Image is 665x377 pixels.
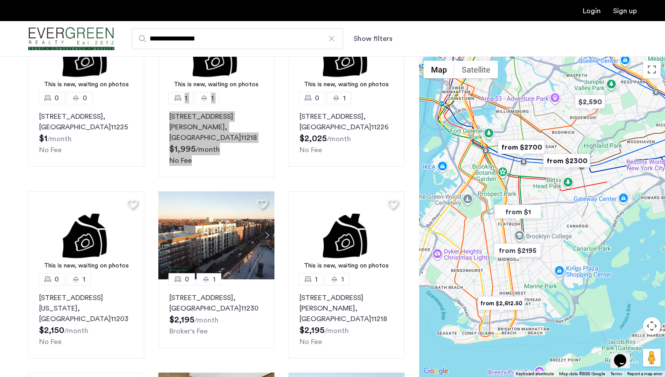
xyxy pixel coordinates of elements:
span: 0 [315,93,319,103]
span: 1 [211,93,214,103]
img: logo [28,22,114,55]
button: Keyboard shortcuts [516,371,554,377]
button: Drag Pegman onto the map to open Street View [643,349,661,366]
a: 11[STREET_ADDRESS][PERSON_NAME], [GEOGRAPHIC_DATA]11218No Fee [158,98,274,177]
a: 11[STREET_ADDRESS][PERSON_NAME], [GEOGRAPHIC_DATA]11218No Fee [289,279,405,359]
p: [STREET_ADDRESS][PERSON_NAME] 11218 [300,293,394,324]
span: $1,995 [169,145,196,154]
button: Map camera controls [643,317,661,335]
span: 1 [315,274,318,285]
div: from $2300 [540,151,594,171]
p: [STREET_ADDRESS][US_STATE] 11203 [39,293,133,324]
sub: /month [47,135,72,143]
button: Show satellite imagery [454,61,498,78]
img: 1.gif [28,191,144,279]
sub: /month [325,327,349,334]
div: This is new, waiting on photos [293,80,400,89]
span: $1 [39,134,47,143]
span: 0 [55,274,59,285]
img: Google [421,366,450,377]
div: This is new, waiting on photos [163,80,270,89]
span: Map data ©2025 Google [559,372,605,376]
span: $2,195 [300,326,325,335]
span: 0 [83,93,87,103]
p: [STREET_ADDRESS] 11225 [39,111,133,132]
span: 0 [185,274,189,285]
span: No Fee [300,338,322,345]
sub: /month [327,135,351,143]
button: Show or hide filters [354,33,392,44]
a: Report a map error [627,371,662,377]
a: This is new, waiting on photos [289,191,405,279]
span: Broker's Fee [169,328,208,335]
a: 01[STREET_ADDRESS], [GEOGRAPHIC_DATA]11226No Fee [289,98,405,167]
button: Show street map [424,61,454,78]
sub: /month [196,146,220,153]
div: $2,590 [571,92,609,112]
button: Toggle fullscreen view [643,61,661,78]
iframe: chat widget [610,342,639,368]
span: 1 [213,274,216,285]
sub: /month [64,327,88,334]
span: 1 [185,93,187,103]
p: [STREET_ADDRESS] 11230 [169,293,263,314]
a: Registration [613,7,637,15]
div: This is new, waiting on photos [33,261,140,271]
div: from $1 [491,202,545,222]
p: [STREET_ADDRESS] 11226 [300,111,394,132]
span: No Fee [39,146,62,154]
sub: /month [194,317,219,324]
button: Previous apartment [158,228,173,243]
div: This is new, waiting on photos [33,80,140,89]
span: $2,150 [39,326,64,335]
img: 1.gif [289,191,405,279]
div: This is new, waiting on photos [293,261,400,271]
a: 01[STREET_ADDRESS][US_STATE], [GEOGRAPHIC_DATA]11203No Fee [28,279,144,359]
div: from $2700 [494,137,548,157]
span: 1 [83,274,85,285]
img: 2010_638603899118135293.jpeg [158,191,274,279]
a: Cazamio Logo [28,22,114,55]
input: Apartment Search [132,28,343,49]
span: No Fee [300,146,322,154]
a: Terms [610,371,622,377]
span: 1 [343,93,346,103]
a: Login [583,7,601,15]
div: from $2195 [490,241,544,260]
a: 00[STREET_ADDRESS], [GEOGRAPHIC_DATA]11225No Fee [28,98,144,167]
span: No Fee [39,338,62,345]
p: [STREET_ADDRESS][PERSON_NAME] 11218 [169,111,263,143]
a: 01[STREET_ADDRESS], [GEOGRAPHIC_DATA]11230Broker's Fee [158,279,274,348]
a: This is new, waiting on photos [28,191,144,279]
a: Open this area in Google Maps (opens a new window) [421,366,450,377]
div: from $2,612.50 [474,293,528,313]
button: Next apartment [259,228,274,243]
span: $2,195 [169,315,194,324]
span: 1 [341,274,344,285]
span: No Fee [169,157,192,164]
span: 0 [55,93,59,103]
span: $2,025 [300,134,327,143]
